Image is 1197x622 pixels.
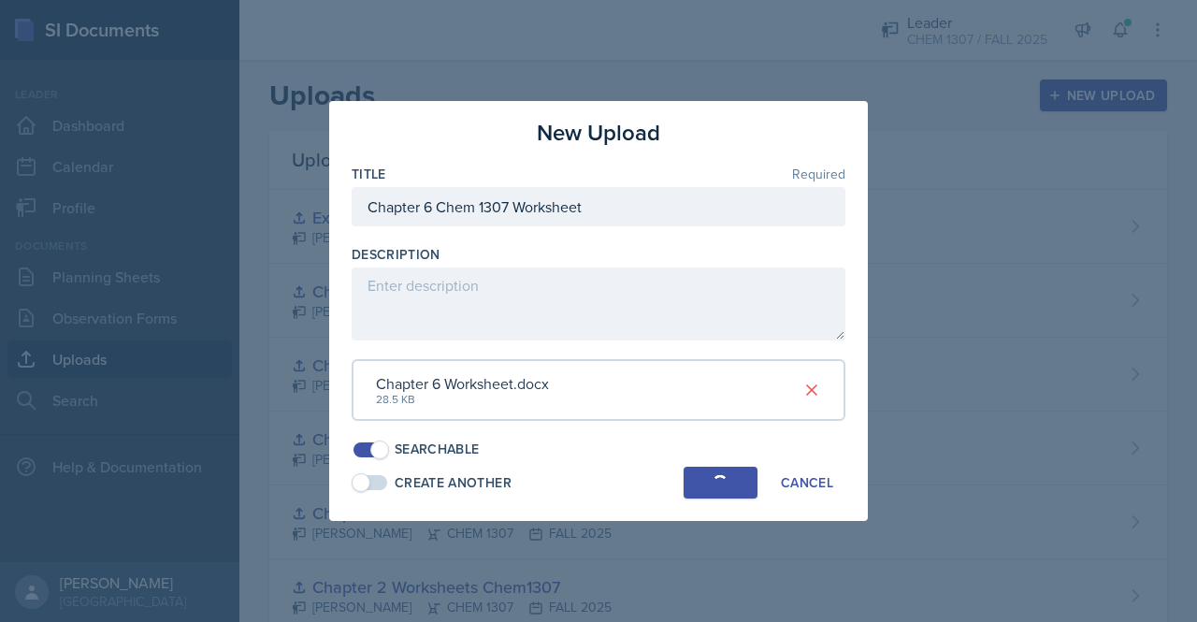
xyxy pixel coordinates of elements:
[395,473,512,493] div: Create Another
[792,167,845,181] span: Required
[352,187,845,226] input: Enter title
[769,467,845,499] button: Cancel
[376,391,549,408] div: 28.5 KB
[781,475,833,490] div: Cancel
[352,165,386,183] label: Title
[537,116,660,150] h3: New Upload
[376,372,549,395] div: Chapter 6 Worksheet.docx
[352,245,440,264] label: Description
[395,440,480,459] div: Searchable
